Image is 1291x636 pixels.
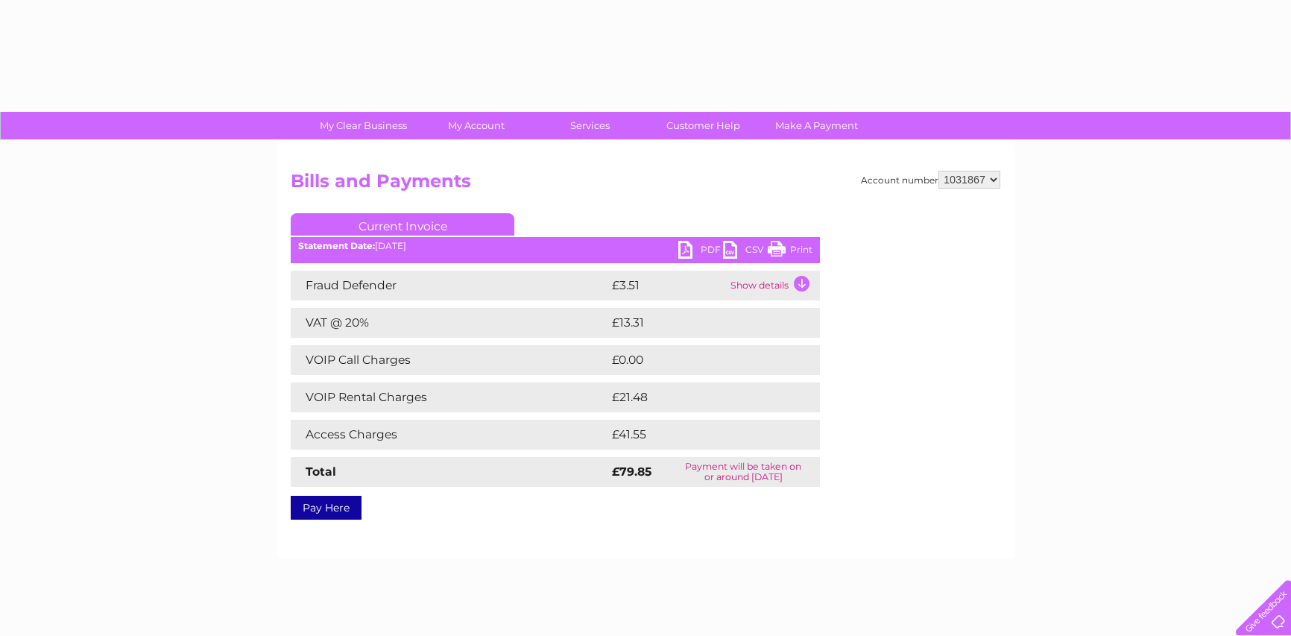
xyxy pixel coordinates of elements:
td: £0.00 [608,345,786,375]
td: Fraud Defender [291,271,608,300]
a: Customer Help [642,112,765,139]
a: PDF [678,241,723,262]
div: Account number [861,171,1000,189]
strong: £79.85 [612,465,651,479]
td: VOIP Rental Charges [291,382,608,412]
strong: Total [306,465,336,479]
td: VAT @ 20% [291,308,608,338]
a: CSV [723,241,768,262]
td: Access Charges [291,420,608,450]
td: £21.48 [608,382,789,412]
td: £3.51 [608,271,727,300]
td: Show details [727,271,820,300]
b: Statement Date: [298,240,375,251]
a: Print [768,241,812,262]
td: VOIP Call Charges [291,345,608,375]
td: Payment will be taken on or around [DATE] [666,457,820,487]
a: Pay Here [291,496,362,520]
td: £41.55 [608,420,788,450]
td: £13.31 [608,308,786,338]
h2: Bills and Payments [291,171,1000,199]
a: Services [528,112,651,139]
div: [DATE] [291,241,820,251]
a: Make A Payment [755,112,878,139]
a: My Clear Business [302,112,425,139]
a: My Account [415,112,538,139]
a: Current Invoice [291,213,514,236]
